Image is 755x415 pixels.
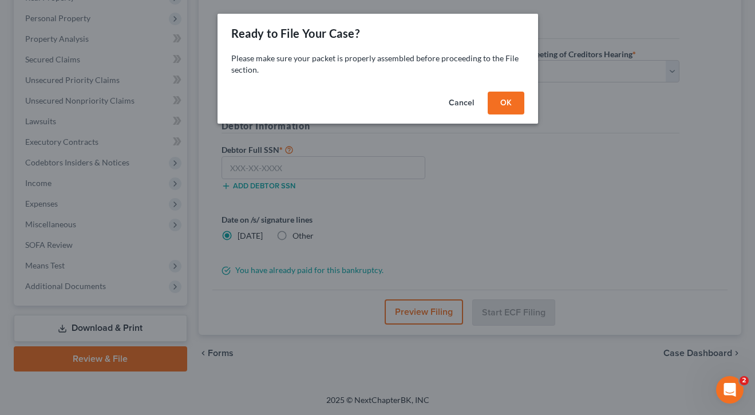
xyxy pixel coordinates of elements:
button: Cancel [440,92,483,114]
p: Please make sure your packet is properly assembled before proceeding to the File section. [231,53,524,76]
iframe: Intercom live chat [716,376,744,404]
button: OK [488,92,524,114]
span: 2 [740,376,749,385]
div: Ready to File Your Case? [231,25,360,41]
